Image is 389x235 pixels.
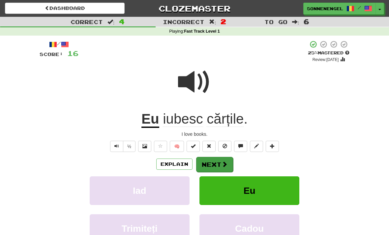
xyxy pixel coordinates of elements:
button: Eu [199,176,299,205]
button: Edit sentence (alt+d) [250,141,263,152]
div: I love books. [40,131,349,137]
button: Play sentence audio (ctl+space) [110,141,123,152]
span: Incorrect [163,18,204,25]
span: 2 [221,17,226,25]
span: Correct [71,18,103,25]
button: Ignore sentence (alt+i) [218,141,231,152]
div: Text-to-speech controls [109,141,135,152]
button: Set this sentence to 100% Mastered (alt+m) [187,141,200,152]
span: Cadou [235,223,264,234]
span: : [292,19,299,25]
button: Explain [156,159,193,170]
span: Eu [244,186,255,196]
button: Favorite sentence (alt+f) [154,141,167,152]
span: Sonnenengel [307,6,343,12]
span: Score: [40,51,63,57]
button: Next [196,157,233,172]
button: ½ [123,141,135,152]
button: 🧠 [170,141,184,152]
small: Review: [DATE] [313,57,339,62]
span: . [159,111,248,127]
span: 6 [304,17,309,25]
span: / [358,5,361,10]
u: Eu [141,111,159,128]
span: Iad [133,186,146,196]
button: Add to collection (alt+a) [266,141,279,152]
span: 25 % [308,50,318,55]
button: Iad [90,176,190,205]
strong: Fast Track Level 1 [184,29,220,34]
span: cărțile [207,111,244,127]
button: Discuss sentence (alt+u) [234,141,247,152]
a: Clozemaster [135,3,254,14]
span: To go [264,18,287,25]
span: : [209,19,216,25]
span: Trimiteți [122,223,158,234]
button: Show image (alt+x) [138,141,151,152]
div: Mastered [308,50,349,56]
span: : [107,19,115,25]
span: 16 [67,49,78,57]
a: Sonnenengel / [303,3,376,15]
span: 4 [119,17,125,25]
button: Reset to 0% Mastered (alt+r) [202,141,216,152]
span: iubesc [163,111,203,127]
div: / [40,40,78,48]
a: Dashboard [5,3,125,14]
